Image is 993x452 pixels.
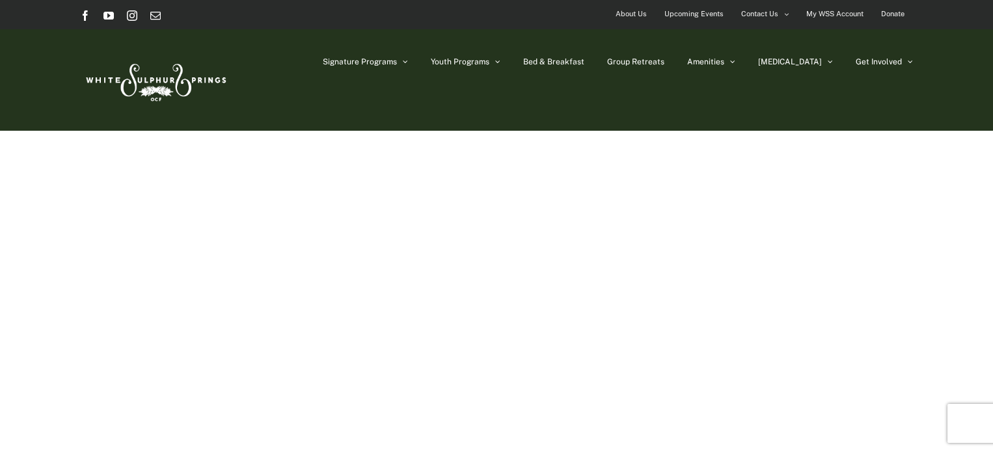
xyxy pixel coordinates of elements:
span: Contact Us [741,5,778,23]
a: Signature Programs [323,29,408,94]
span: Donate [881,5,905,23]
a: Youth Programs [431,29,500,94]
a: Bed & Breakfast [523,29,584,94]
span: My WSS Account [806,5,864,23]
span: Youth Programs [431,58,489,66]
a: Email [150,10,161,21]
span: Upcoming Events [664,5,724,23]
a: Facebook [80,10,90,21]
a: Group Retreats [607,29,664,94]
a: Amenities [687,29,735,94]
a: YouTube [103,10,114,21]
a: Get Involved [856,29,913,94]
nav: Main Menu [323,29,913,94]
span: Amenities [687,58,724,66]
a: Instagram [127,10,137,21]
span: About Us [616,5,647,23]
span: Signature Programs [323,58,397,66]
span: Group Retreats [607,58,664,66]
span: Bed & Breakfast [523,58,584,66]
img: White Sulphur Springs Logo [80,49,230,111]
a: [MEDICAL_DATA] [758,29,833,94]
span: [MEDICAL_DATA] [758,58,822,66]
span: Get Involved [856,58,902,66]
